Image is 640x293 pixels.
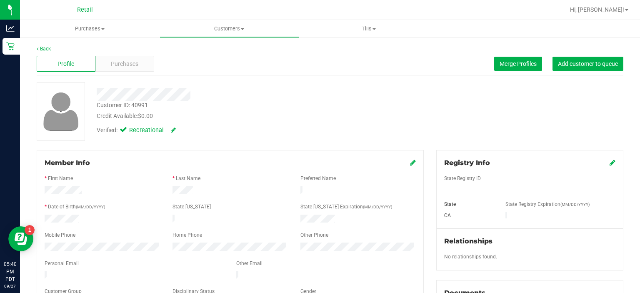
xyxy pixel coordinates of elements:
[444,159,490,167] span: Registry Info
[45,231,75,239] label: Mobile Phone
[4,260,16,283] p: 05:40 PM PDT
[45,260,79,267] label: Personal Email
[20,20,160,38] a: Purchases
[129,126,162,135] span: Recreational
[48,175,73,182] label: First Name
[8,226,33,251] iframe: Resource center
[300,175,336,182] label: Preferred Name
[39,90,83,133] img: user-icon.png
[160,25,299,33] span: Customers
[4,283,16,289] p: 09/27
[57,60,74,68] span: Profile
[111,60,138,68] span: Purchases
[76,205,105,209] span: (MM/DD/YYYY)
[570,6,624,13] span: Hi, [PERSON_NAME]!
[438,212,499,219] div: CA
[494,57,542,71] button: Merge Profiles
[444,175,481,182] label: State Registry ID
[363,205,392,209] span: (MM/DD/YYYY)
[438,200,499,208] div: State
[552,57,623,71] button: Add customer to queue
[300,25,438,33] span: Tills
[160,20,299,38] a: Customers
[444,237,492,245] span: Relationships
[176,175,200,182] label: Last Name
[172,203,211,210] label: State [US_STATE]
[25,225,35,235] iframe: Resource center unread badge
[6,42,15,50] inline-svg: Retail
[20,25,160,33] span: Purchases
[37,46,51,52] a: Back
[560,202,590,207] span: (MM/DD/YYYY)
[97,101,148,110] div: Customer ID: 40991
[444,253,497,260] label: No relationships found.
[97,112,384,120] div: Credit Available:
[236,260,262,267] label: Other Email
[172,231,202,239] label: Home Phone
[505,200,590,208] label: State Registry Expiration
[558,60,618,67] span: Add customer to queue
[97,126,176,135] div: Verified:
[45,159,90,167] span: Member Info
[500,60,537,67] span: Merge Profiles
[138,113,153,119] span: $0.00
[299,20,439,38] a: Tills
[300,231,328,239] label: Other Phone
[48,203,105,210] label: Date of Birth
[77,6,93,13] span: Retail
[300,203,392,210] label: State [US_STATE] Expiration
[6,24,15,33] inline-svg: Analytics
